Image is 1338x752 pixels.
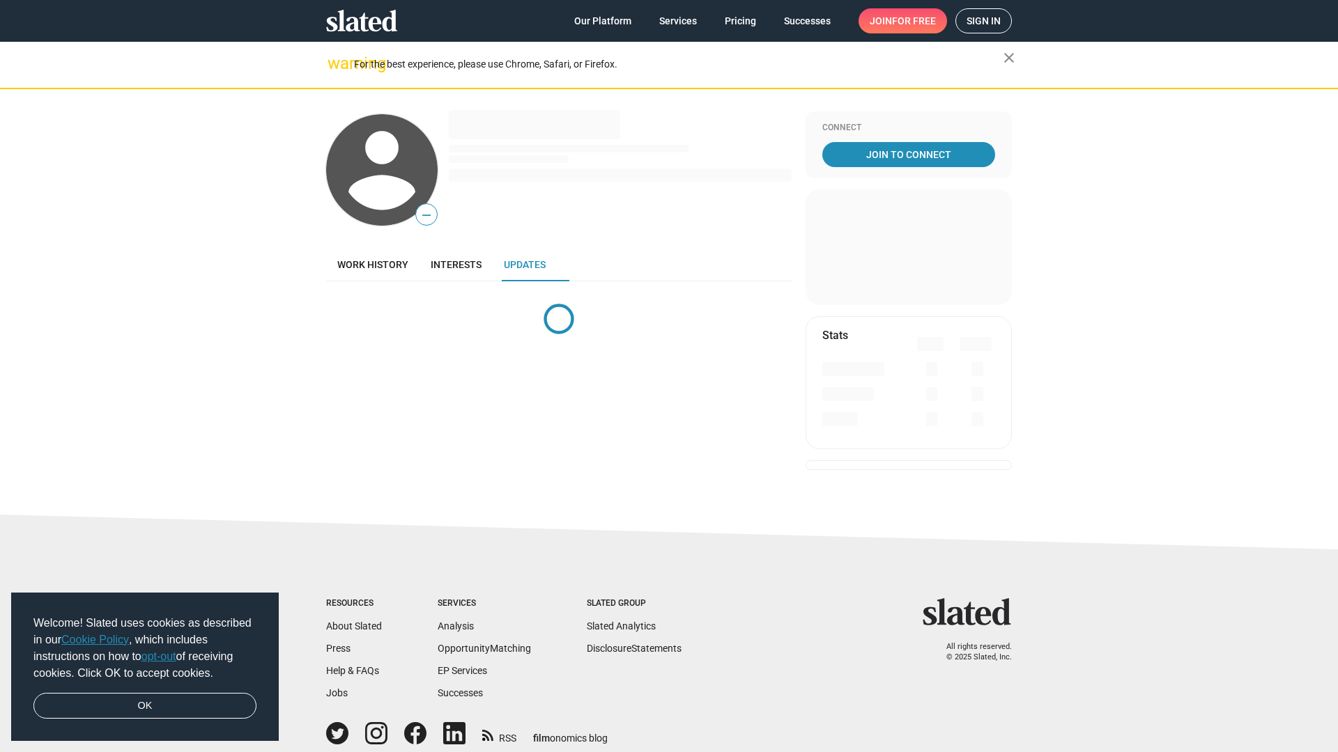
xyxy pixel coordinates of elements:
div: cookieconsent [11,593,279,742]
span: Services [659,8,697,33]
a: opt-out [141,650,176,662]
span: Welcome! Slated uses cookies as described in our , which includes instructions on how to of recei... [33,615,256,682]
a: filmonomics blog [533,721,608,745]
a: dismiss cookie message [33,693,256,719]
a: Pricing [714,8,767,33]
span: Sign in [967,9,1001,33]
a: About Slated [326,620,382,632]
span: film [533,733,550,744]
mat-card-title: Stats [822,328,848,343]
a: Join To Connect [822,142,995,167]
span: — [416,206,437,224]
p: All rights reserved. © 2025 Slated, Inc. [932,642,1012,662]
span: Successes [784,8,831,33]
span: Interests [431,259,482,270]
mat-icon: warning [328,55,344,72]
a: Work history [326,248,420,281]
div: Slated Group [587,598,682,609]
a: Jobs [326,687,348,698]
div: Resources [326,598,382,609]
a: Press [326,643,351,654]
a: DisclosureStatements [587,643,682,654]
div: Services [438,598,531,609]
a: Joinfor free [859,8,947,33]
span: Pricing [725,8,756,33]
a: Slated Analytics [587,620,656,632]
span: Updates [504,259,546,270]
a: Successes [438,687,483,698]
mat-icon: close [1001,49,1017,66]
a: Cookie Policy [61,634,129,645]
a: Sign in [955,8,1012,33]
a: Interests [420,248,493,281]
a: RSS [482,723,516,745]
a: Analysis [438,620,474,632]
span: Join [870,8,936,33]
a: EP Services [438,665,487,676]
a: Help & FAQs [326,665,379,676]
a: Services [648,8,708,33]
a: OpportunityMatching [438,643,531,654]
div: Connect [822,123,995,134]
span: Join To Connect [825,142,992,167]
span: Work history [337,259,408,270]
span: for free [892,8,936,33]
a: Our Platform [563,8,643,33]
span: Our Platform [574,8,631,33]
div: For the best experience, please use Chrome, Safari, or Firefox. [354,55,1003,74]
a: Successes [773,8,842,33]
a: Updates [493,248,557,281]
